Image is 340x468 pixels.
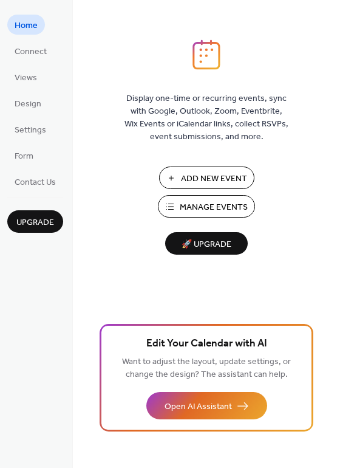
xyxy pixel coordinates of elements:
[165,401,232,413] span: Open AI Assistant
[158,195,255,218] button: Manage Events
[172,236,240,253] span: 🚀 Upgrade
[192,40,220,70] img: logo_icon.svg
[122,354,291,383] span: Want to adjust the layout, update settings, or change the design? The assistant can help.
[16,216,54,229] span: Upgrade
[146,392,267,419] button: Open AI Assistant
[7,171,63,191] a: Contact Us
[159,167,254,189] button: Add New Event
[7,119,53,139] a: Settings
[181,173,247,185] span: Add New Event
[15,150,33,163] span: Form
[15,19,38,32] span: Home
[15,176,56,189] span: Contact Us
[7,67,44,87] a: Views
[146,336,267,353] span: Edit Your Calendar with AI
[15,72,37,84] span: Views
[180,201,248,214] span: Manage Events
[7,93,49,113] a: Design
[15,46,47,58] span: Connect
[15,98,41,111] span: Design
[7,210,63,233] button: Upgrade
[7,15,45,35] a: Home
[165,232,248,255] button: 🚀 Upgrade
[7,41,54,61] a: Connect
[15,124,46,137] span: Settings
[124,92,288,143] span: Display one-time or recurring events, sync with Google, Outlook, Zoom, Eventbrite, Wix Events or ...
[7,145,41,165] a: Form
